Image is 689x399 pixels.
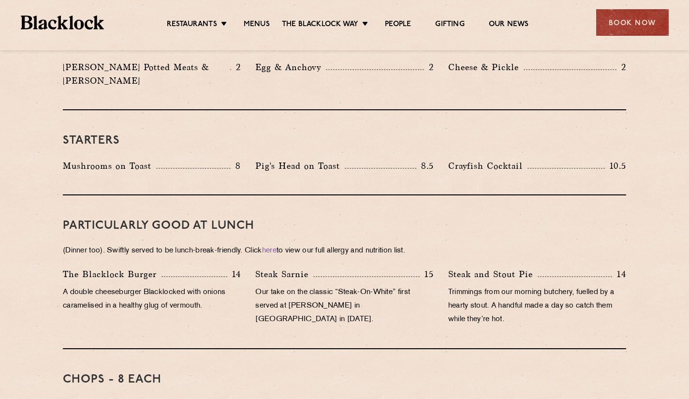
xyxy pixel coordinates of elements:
[605,160,626,172] p: 10.5
[255,60,326,74] p: Egg & Anchovy
[448,60,524,74] p: Cheese & Pickle
[63,373,626,386] h3: Chops - 8 each
[262,247,277,254] a: here
[255,286,433,326] p: Our take on the classic “Steak-On-White” first served at [PERSON_NAME] in [GEOGRAPHIC_DATA] in [D...
[231,160,241,172] p: 8
[63,244,626,258] p: (Dinner too). Swiftly served to be lunch-break-friendly. Click to view our full allergy and nutri...
[244,20,270,30] a: Menus
[489,20,529,30] a: Our News
[612,268,626,281] p: 14
[424,61,434,74] p: 2
[282,20,358,30] a: The Blacklock Way
[231,61,241,74] p: 2
[448,159,528,173] p: Crayfish Cocktail
[385,20,411,30] a: People
[227,268,241,281] p: 14
[448,267,538,281] p: Steak and Stout Pie
[167,20,217,30] a: Restaurants
[63,267,161,281] p: The Blacklock Burger
[21,15,104,30] img: BL_Textured_Logo-footer-cropped.svg
[63,286,241,313] p: A double cheeseburger Blacklocked with onions caramelised in a healthy glug of vermouth.
[63,60,230,88] p: [PERSON_NAME] Potted Meats & [PERSON_NAME]
[63,134,626,147] h3: Starters
[616,61,626,74] p: 2
[255,267,313,281] p: Steak Sarnie
[63,220,626,232] h3: PARTICULARLY GOOD AT LUNCH
[596,9,669,36] div: Book Now
[416,160,434,172] p: 8.5
[63,159,156,173] p: Mushrooms on Toast
[448,286,626,326] p: Trimmings from our morning butchery, fuelled by a hearty stout. A handful made a day so catch the...
[420,268,434,281] p: 15
[255,159,345,173] p: Pig's Head on Toast
[435,20,464,30] a: Gifting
